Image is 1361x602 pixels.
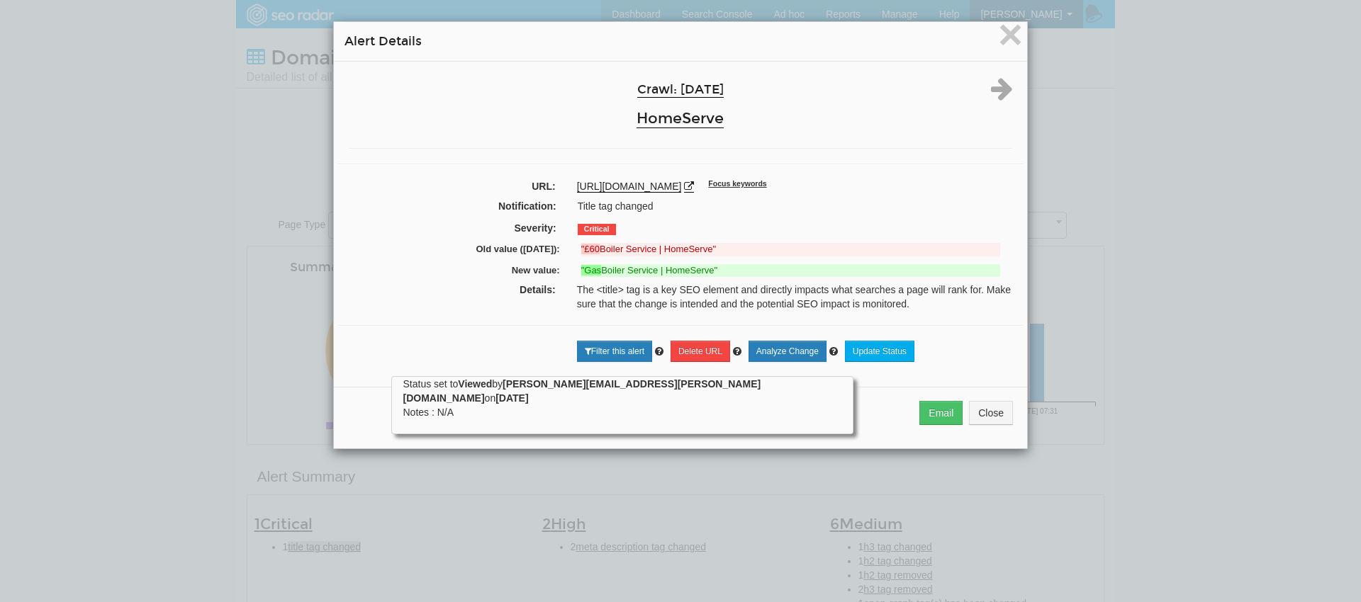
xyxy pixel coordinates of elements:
div: The <title> tag is a key SEO element and directly impacts what searches a page will rank for. Mak... [566,283,1024,311]
label: Notification: [340,199,567,213]
span: Critical [578,224,616,235]
div: Status set to by on Notes : N/A [403,377,842,419]
div: Title tag changed [567,199,1021,213]
iframe: Opens a widget where you can find more information [1270,560,1347,595]
a: HomeServe [637,109,724,128]
a: Next alert [991,89,1013,100]
h4: Alert Details [345,33,1016,50]
strong: "£60 [581,244,600,254]
strong: [PERSON_NAME][EMAIL_ADDRESS][PERSON_NAME][DOMAIN_NAME] [403,378,761,404]
label: Severity: [340,221,567,235]
strong: "Gas [581,265,601,276]
button: Email [919,401,963,425]
span: × [998,11,1023,58]
label: URL: [337,179,566,193]
label: New value: [350,264,571,278]
a: [URL][DOMAIN_NAME] [577,181,682,193]
ins: Boiler Service | HomeServe" [581,264,1000,278]
del: Boiler Service | HomeServe" [581,243,1000,256]
a: Crawl: [DATE] [637,82,724,98]
sup: Focus keywords [708,179,766,188]
a: Delete URL [671,341,730,362]
a: Analyze Change [749,341,827,362]
strong: [DATE] [495,392,528,404]
a: Filter this alert [577,341,652,362]
strong: Viewed [458,378,492,390]
button: Close [969,401,1013,425]
label: Details: [337,283,566,297]
a: Update Status [845,341,914,362]
button: Close [998,23,1023,51]
label: Old value ([DATE]): [350,243,571,256]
